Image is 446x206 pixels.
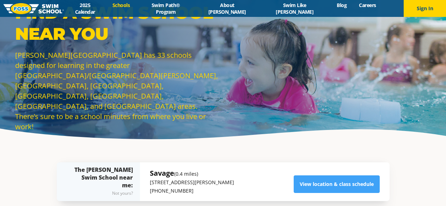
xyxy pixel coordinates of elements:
small: (0.4 miles) [174,170,198,177]
div: Not yours? [71,189,133,198]
p: [PERSON_NAME][GEOGRAPHIC_DATA] has 33 schools designed for learning in the greater [GEOGRAPHIC_DA... [15,50,220,132]
p: [PHONE_NUMBER] [150,187,234,195]
a: Swim Path® Program [136,2,196,15]
h5: Savage [150,168,234,178]
p: [STREET_ADDRESS][PERSON_NAME] [150,178,234,187]
a: Careers [353,2,382,8]
a: Swim Like [PERSON_NAME] [259,2,331,15]
a: View location & class schedule [294,175,380,193]
p: Find a Swim School Near You [15,2,220,44]
a: 2025 Calendar [64,2,106,15]
div: The [PERSON_NAME] Swim School near me: [71,166,133,198]
a: Schools [106,2,136,8]
img: FOSS Swim School Logo [4,3,64,14]
a: About [PERSON_NAME] [196,2,259,15]
a: Blog [331,2,353,8]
